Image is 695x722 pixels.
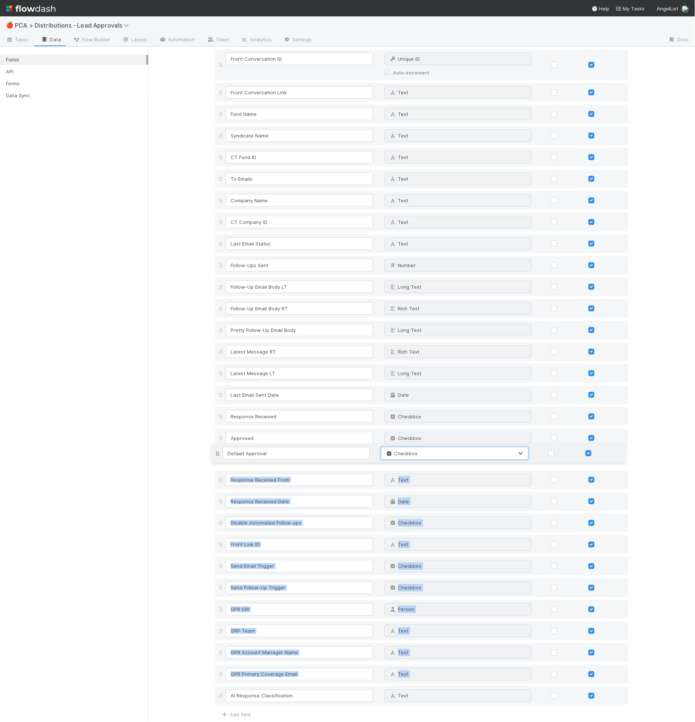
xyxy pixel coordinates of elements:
div: Data Sync [6,91,146,100]
input: Untitled field [226,690,373,702]
a: Docs [663,34,695,46]
a: Layout [116,34,153,46]
span: Text [389,693,409,699]
input: Untitled field [226,646,373,659]
span: Checkbox [389,414,422,419]
input: Untitled field [226,389,373,401]
a: Flow Builder [67,34,116,46]
label: Auto-increment [393,68,430,77]
span: Text [389,89,409,95]
input: Untitled field [226,432,373,444]
a: Why can't I edit type? [477,563,528,569]
input: Untitled field [226,237,373,250]
a: Settings [277,34,318,46]
span: Text [389,176,409,182]
a: Why can't I edit type? [477,154,528,160]
input: Untitled field [226,538,373,551]
div: Help [592,5,610,12]
a: Why can't I edit type? [477,585,528,591]
a: Add field [221,712,251,718]
a: Automation [153,34,201,46]
span: Checkbox [389,520,422,526]
a: Why can't I edit type? [477,133,528,139]
span: PCA > Distributions - Lead Approvals [15,22,133,29]
span: Text [389,477,409,483]
a: Why can't I edit type? [477,671,528,677]
span: AngelList [657,6,679,12]
a: Why can't I edit type? [477,414,528,419]
span: Date [389,392,409,398]
input: Untitled field [226,172,373,185]
a: Why can't I edit type? [477,520,528,526]
div: Fields [6,55,146,64]
a: Data [35,34,67,46]
a: Why can't I edit type? [477,349,528,355]
span: Text [389,542,409,548]
span: Text [389,671,409,677]
input: Untitled field [226,194,373,207]
span: Long Text [389,370,422,376]
input: Untitled field [226,324,373,336]
input: Untitled field [226,625,373,637]
span: Checkbox [389,435,422,441]
div: API [6,67,146,76]
span: Text [389,650,409,656]
span: Unique ID [389,56,420,62]
a: Why can't I edit type? [477,370,528,376]
a: Why can't I edit type? [477,607,528,612]
a: Team [201,34,235,46]
span: Text [389,111,409,117]
span: Text [389,219,409,225]
span: Text [389,628,409,634]
input: Untitled field [226,216,373,228]
input: Untitled field [226,668,373,681]
img: avatar_8e0a024e-b700-4f9f-aecf-6f1e79dccd3c.png [682,5,689,13]
span: Text [389,154,409,160]
input: Untitled field [226,582,373,594]
a: Why can't I edit type? [477,262,528,268]
span: Number [389,262,416,268]
a: Why can't I edit type? [477,435,528,441]
input: Untitled field [226,259,373,272]
input: Untitled field [226,108,373,120]
span: Tasks [6,36,29,43]
a: Why can't I edit type? [477,392,528,398]
img: logo-inverted-e16ddd16eac7371096b0.svg [6,2,55,15]
span: Rich Text [389,305,420,311]
input: Untitled field [226,345,373,358]
a: Why can't I edit type? [477,305,528,311]
a: Why can't I edit type? [477,176,528,182]
span: Person [389,607,415,612]
span: Rich Text [389,349,420,355]
input: Untitled field [226,302,373,315]
span: Date [389,498,409,504]
a: Why can't I edit type? [477,542,528,548]
span: 🍎 [6,22,13,28]
span: Text [389,133,409,139]
input: Untitled field [226,53,373,65]
input: Untitled field [226,129,373,142]
a: Why can't I edit type? [477,693,528,699]
a: Why can't I edit type? [477,628,528,634]
a: My Tasks [616,5,645,12]
a: Why can't I edit type? [477,219,528,225]
a: Why can't I edit type? [477,477,528,483]
a: Why can't I edit type? [477,197,528,203]
input: Untitled field [226,603,373,616]
input: Untitled field [226,151,373,164]
a: Why can't I edit type? [477,89,528,95]
input: Untitled field [226,367,373,380]
span: Text [389,241,409,247]
input: Untitled field [226,281,373,293]
input: Untitled field [226,560,373,573]
span: Checkbox [389,585,422,591]
a: Analytics [235,34,277,46]
a: Why can't I edit type? [477,650,528,656]
a: Why can't I edit type? [477,284,528,290]
a: Why can't I edit type? [477,111,528,117]
a: Why can't I edit type? [477,241,528,247]
input: Untitled field [226,410,373,423]
a: Why can't I edit type? [477,498,528,504]
a: Why can't I edit type? [477,56,528,62]
span: Checkbox [389,563,422,569]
